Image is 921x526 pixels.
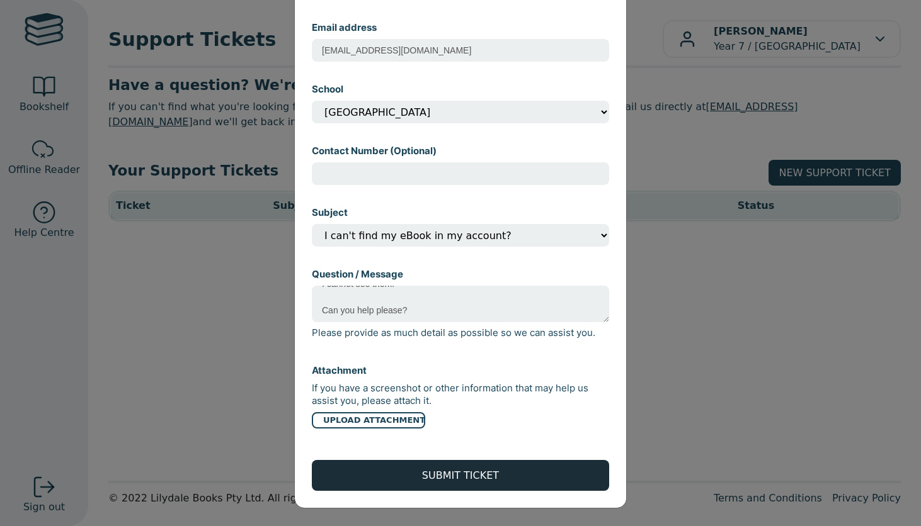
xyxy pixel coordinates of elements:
[312,206,348,219] label: Subject
[312,364,609,377] p: Attachment
[312,83,343,96] label: School
[312,327,609,339] p: Please provide as much detail as possible so we can assist you.
[312,145,437,157] label: Contact Number (Optional)
[312,268,403,281] label: Question / Message
[312,382,609,407] p: If you have a screenshot or other information that may help us assist you, please attach it.
[312,21,377,34] label: Email address
[312,460,609,491] button: SUBMIT TICKET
